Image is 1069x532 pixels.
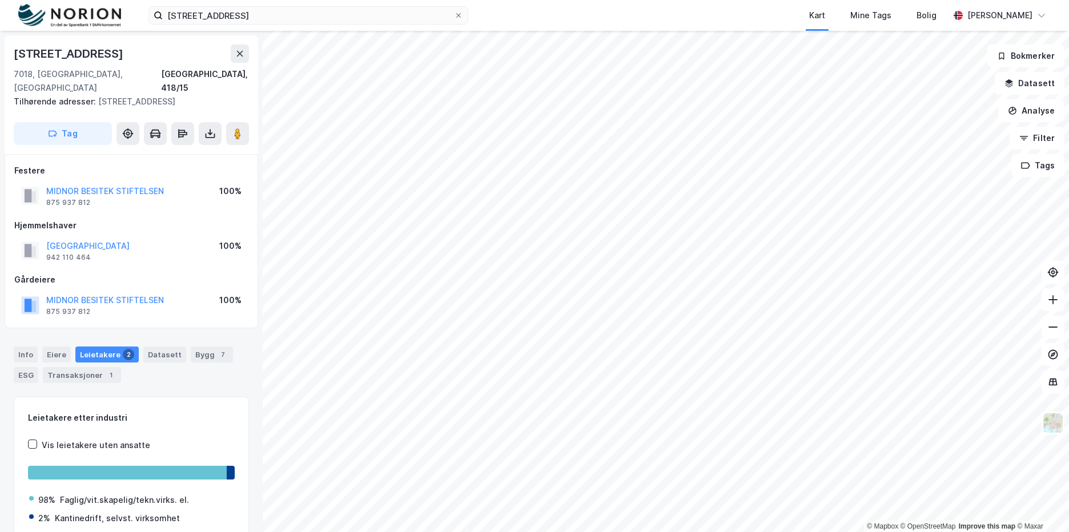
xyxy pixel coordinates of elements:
[987,45,1064,67] button: Bokmerker
[959,522,1015,530] a: Improve this map
[998,99,1064,122] button: Analyse
[42,438,150,452] div: Vis leietakere uten ansatte
[75,346,139,362] div: Leietakere
[850,9,891,22] div: Mine Tags
[191,346,233,362] div: Bygg
[38,493,55,507] div: 98%
[43,367,121,383] div: Transaksjoner
[809,9,825,22] div: Kart
[219,293,242,307] div: 100%
[967,9,1032,22] div: [PERSON_NAME]
[217,349,228,360] div: 7
[14,219,248,232] div: Hjemmelshaver
[105,369,116,381] div: 1
[161,67,249,95] div: [GEOGRAPHIC_DATA], 418/15
[46,307,90,316] div: 875 937 812
[14,45,126,63] div: [STREET_ADDRESS]
[18,4,121,27] img: norion-logo.80e7a08dc31c2e691866.png
[14,67,161,95] div: 7018, [GEOGRAPHIC_DATA], [GEOGRAPHIC_DATA]
[46,253,91,262] div: 942 110 464
[14,367,38,383] div: ESG
[14,273,248,287] div: Gårdeiere
[14,122,112,145] button: Tag
[1012,477,1069,532] iframe: Chat Widget
[219,239,242,253] div: 100%
[46,198,90,207] div: 875 937 812
[14,346,38,362] div: Info
[219,184,242,198] div: 100%
[1010,127,1064,150] button: Filter
[28,411,235,425] div: Leietakere etter industri
[901,522,956,530] a: OpenStreetMap
[123,349,134,360] div: 2
[42,346,71,362] div: Eiere
[60,493,189,507] div: Faglig/vit.skapelig/tekn.virks. el.
[143,346,186,362] div: Datasett
[917,9,937,22] div: Bolig
[1042,412,1064,434] img: Z
[14,164,248,178] div: Festere
[14,95,240,108] div: [STREET_ADDRESS]
[14,96,98,106] span: Tilhørende adresser:
[867,522,898,530] a: Mapbox
[1012,477,1069,532] div: Kontrollprogram for chat
[38,511,50,525] div: 2%
[163,7,454,24] input: Søk på adresse, matrikkel, gårdeiere, leietakere eller personer
[1011,154,1064,177] button: Tags
[995,72,1064,95] button: Datasett
[55,511,180,525] div: Kantinedrift, selvst. virksomhet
